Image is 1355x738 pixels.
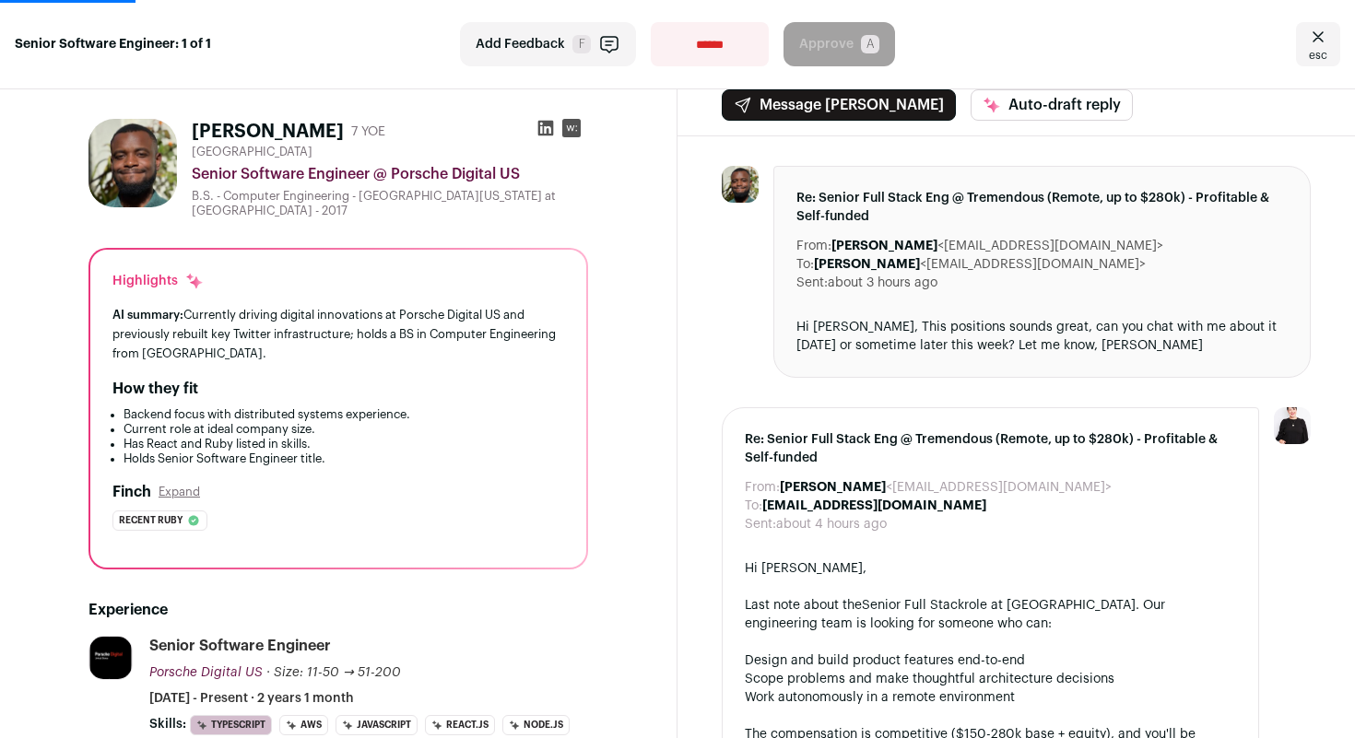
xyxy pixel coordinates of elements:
[112,378,198,400] h2: How they fit
[722,89,956,121] button: Message [PERSON_NAME]
[89,637,132,679] img: 39ea73819c3310c41e55a2d00d3816fcd1c3bf3f1d9657f3e8aa35322c06853c.jpg
[124,451,564,466] li: Holds Senior Software Engineer title.
[745,559,1236,578] div: Hi [PERSON_NAME],
[476,35,565,53] span: Add Feedback
[745,596,1236,633] div: Last note about the role at [GEOGRAPHIC_DATA]. Our engineering team is looking for someone who can:
[266,666,401,679] span: · Size: 11-50 → 51-200
[192,145,312,159] span: [GEOGRAPHIC_DATA]
[190,715,272,735] li: TypeScript
[119,511,183,530] span: Recent ruby
[192,163,588,185] div: Senior Software Engineer @ Porsche Digital US
[745,497,762,515] dt: To:
[796,255,814,274] dt: To:
[796,237,831,255] dt: From:
[460,22,636,66] button: Add Feedback F
[796,274,828,292] dt: Sent:
[279,715,328,735] li: AWS
[745,430,1236,467] span: Re: Senior Full Stack Eng @ Tremendous (Remote, up to $280k) - Profitable & Self-funded
[745,670,1236,688] li: Scope problems and make thoughtful architecture decisions
[351,123,385,141] div: 7 YOE
[502,715,570,735] li: Node.js
[828,274,937,292] dd: about 3 hours ago
[762,499,986,512] b: [EMAIL_ADDRESS][DOMAIN_NAME]
[745,515,776,533] dt: Sent:
[831,237,1163,255] dd: <[EMAIL_ADDRESS][DOMAIN_NAME]>
[745,688,1236,707] li: Work autonomously in a remote environment
[722,166,759,203] img: e4c126823d1e662c783ab955a3cb13a5345de535f1a6f74536a82bd8fcc3ab0a.jpg
[814,258,920,271] b: [PERSON_NAME]
[88,119,177,207] img: e4c126823d1e662c783ab955a3cb13a5345de535f1a6f74536a82bd8fcc3ab0a.jpg
[192,189,588,218] div: B.S. - Computer Engineering - [GEOGRAPHIC_DATA][US_STATE] at [GEOGRAPHIC_DATA] - 2017
[971,89,1133,121] button: Auto-draft reply
[15,35,211,53] strong: Senior Software Engineer: 1 of 1
[112,272,204,290] div: Highlights
[780,478,1112,497] dd: <[EMAIL_ADDRESS][DOMAIN_NAME]>
[149,636,331,656] div: Senior Software Engineer
[124,422,564,437] li: Current role at ideal company size.
[425,715,495,735] li: React.js
[149,666,263,679] span: Porsche Digital US
[192,119,344,145] h1: [PERSON_NAME]
[780,481,886,494] b: [PERSON_NAME]
[88,599,588,621] h2: Experience
[796,189,1288,226] span: Re: Senior Full Stack Eng @ Tremendous (Remote, up to $280k) - Profitable & Self-funded
[112,481,151,503] h2: Finch
[831,240,937,252] b: [PERSON_NAME]
[124,437,564,451] li: Has React and Ruby listed in skills.
[1296,22,1340,66] a: Close
[862,599,964,612] a: Senior Full Stack
[124,407,564,422] li: Backend focus with distributed systems experience.
[796,318,1288,355] div: Hi [PERSON_NAME], This positions sounds great, can you chat with me about it [DATE] or sometime l...
[149,689,354,708] span: [DATE] - Present · 2 years 1 month
[745,651,1236,670] li: Design and build product features end-to-end
[112,305,564,363] div: Currently driving digital innovations at Porsche Digital US and previously rebuilt key Twitter in...
[336,715,418,735] li: JavaScript
[159,485,200,499] button: Expand
[112,309,183,321] span: AI summary:
[1274,407,1311,444] img: 9240684-medium_jpg
[1309,48,1327,63] span: esc
[572,35,591,53] span: F
[776,515,887,533] dd: about 4 hours ago
[149,715,186,733] span: Skills:
[814,255,1146,274] dd: <[EMAIL_ADDRESS][DOMAIN_NAME]>
[745,478,780,497] dt: From:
